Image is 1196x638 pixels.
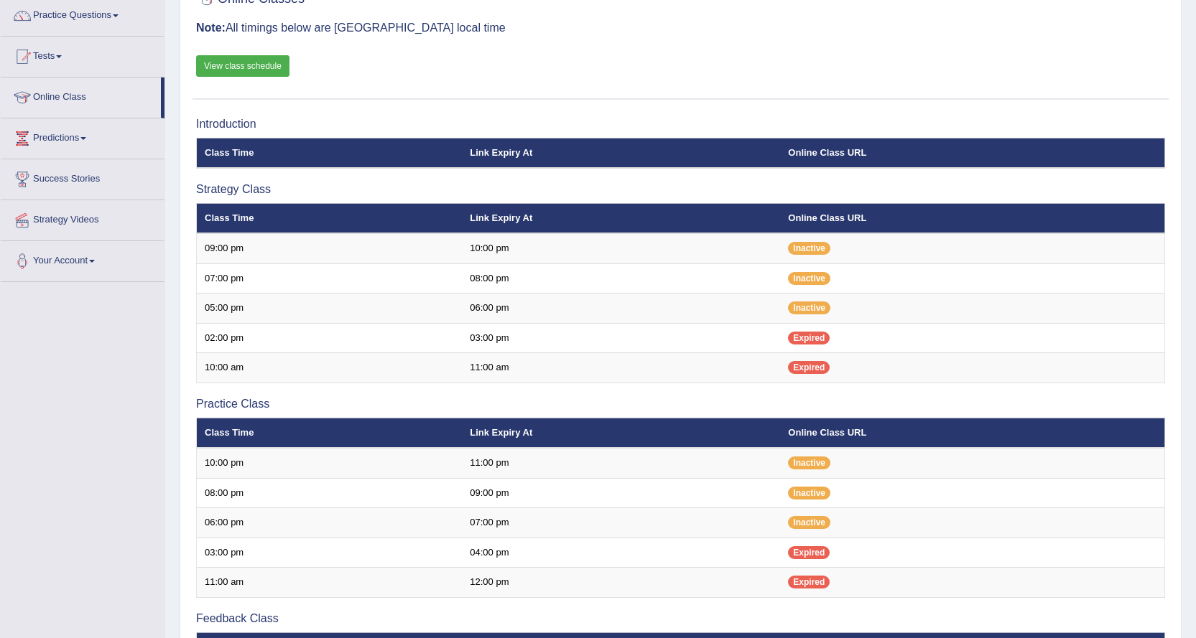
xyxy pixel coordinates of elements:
a: Predictions [1,118,164,154]
th: Class Time [197,418,463,448]
td: 07:00 pm [197,263,463,294]
td: 03:00 pm [197,538,463,568]
span: Inactive [788,242,830,255]
h3: Practice Class [196,398,1165,411]
th: Link Expiry At [462,138,780,168]
td: 12:00 pm [462,568,780,598]
th: Online Class URL [780,203,1164,233]
span: Inactive [788,301,830,314]
td: 04:00 pm [462,538,780,568]
td: 06:00 pm [197,508,463,538]
td: 03:00 pm [462,323,780,353]
td: 05:00 pm [197,294,463,324]
a: Your Account [1,241,164,277]
th: Online Class URL [780,138,1164,168]
th: Link Expiry At [462,203,780,233]
a: Success Stories [1,159,164,195]
td: 08:00 pm [197,478,463,508]
td: 11:00 am [462,353,780,383]
td: 09:00 pm [462,478,780,508]
span: Inactive [788,516,830,529]
h3: All timings below are [GEOGRAPHIC_DATA] local time [196,22,1165,34]
td: 02:00 pm [197,323,463,353]
span: Inactive [788,456,830,469]
a: Strategy Videos [1,200,164,236]
td: 06:00 pm [462,294,780,324]
span: Inactive [788,272,830,285]
span: Expired [788,546,830,559]
th: Online Class URL [780,418,1164,448]
td: 11:00 pm [462,448,780,478]
span: Expired [788,361,830,374]
h3: Feedback Class [196,612,1165,625]
td: 08:00 pm [462,263,780,294]
a: Tests [1,37,164,72]
td: 10:00 pm [462,233,780,263]
span: Expired [788,576,830,588]
b: Note: [196,22,226,34]
a: Online Class [1,78,161,113]
th: Class Time [197,138,463,168]
td: 10:00 am [197,353,463,383]
h3: Introduction [196,118,1165,131]
th: Class Time [197,203,463,233]
td: 09:00 pm [197,233,463,263]
span: Inactive [788,487,830,499]
th: Link Expiry At [462,418,780,448]
td: 11:00 am [197,568,463,598]
span: Expired [788,332,830,344]
a: View class schedule [196,55,289,77]
td: 10:00 pm [197,448,463,478]
td: 07:00 pm [462,508,780,538]
h3: Strategy Class [196,183,1165,196]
